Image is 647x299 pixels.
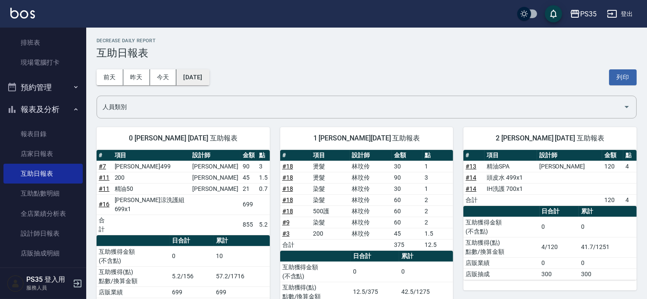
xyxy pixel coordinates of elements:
[540,257,579,268] td: 0
[214,235,269,246] th: 累計
[257,161,270,172] td: 3
[392,217,422,228] td: 60
[537,161,602,172] td: [PERSON_NAME]
[602,150,623,161] th: 金額
[214,266,269,287] td: 57.2/1716
[350,183,392,194] td: 林玟伶
[579,217,637,237] td: 0
[241,215,257,235] td: 855
[463,257,539,268] td: 店販業績
[280,239,311,250] td: 合計
[311,228,350,239] td: 200
[422,183,453,194] td: 1
[282,174,293,181] a: #18
[282,219,290,226] a: #9
[399,262,453,282] td: 0
[282,208,293,215] a: #18
[579,268,637,280] td: 300
[463,150,484,161] th: #
[311,194,350,206] td: 染髮
[540,268,579,280] td: 300
[170,246,214,266] td: 0
[579,257,637,268] td: 0
[241,172,257,183] td: 45
[99,174,109,181] a: #11
[466,174,476,181] a: #14
[463,206,637,280] table: a dense table
[484,172,537,183] td: 頭皮水 499x1
[291,134,443,143] span: 1 [PERSON_NAME][DATE] 互助報表
[540,217,579,237] td: 0
[392,161,422,172] td: 30
[484,150,537,161] th: 項目
[466,185,476,192] a: #14
[97,38,637,44] h2: Decrease Daily Report
[282,230,290,237] a: #3
[463,237,539,257] td: 互助獲得(點) 點數/換算金額
[422,228,453,239] td: 1.5
[3,184,83,203] a: 互助點數明細
[241,161,257,172] td: 90
[422,194,453,206] td: 2
[241,150,257,161] th: 金額
[620,100,634,114] button: Open
[602,161,623,172] td: 120
[280,150,453,251] table: a dense table
[3,33,83,53] a: 排班表
[545,5,562,22] button: save
[214,246,269,266] td: 10
[422,150,453,161] th: 點
[350,194,392,206] td: 林玟伶
[466,163,476,170] a: #13
[392,194,422,206] td: 60
[257,172,270,183] td: 1.5
[602,194,623,206] td: 120
[107,134,259,143] span: 0 [PERSON_NAME] [DATE] 互助報表
[579,237,637,257] td: 41.7/1251
[350,161,392,172] td: 林玟伶
[97,215,113,235] td: 合計
[191,172,241,183] td: [PERSON_NAME]
[280,150,311,161] th: #
[392,183,422,194] td: 30
[311,206,350,217] td: 500護
[26,275,70,284] h5: PS35 登入用
[540,237,579,257] td: 4/120
[97,47,637,59] h3: 互助日報表
[241,183,257,194] td: 21
[399,251,453,262] th: 累計
[99,201,109,208] a: #16
[474,134,626,143] span: 2 [PERSON_NAME] [DATE] 互助報表
[311,183,350,194] td: 染髮
[609,69,637,85] button: 列印
[603,6,637,22] button: 登出
[257,215,270,235] td: 5.2
[97,150,113,161] th: #
[537,150,602,161] th: 設計師
[623,150,637,161] th: 點
[97,246,170,266] td: 互助獲得金額 (不含點)
[566,5,600,23] button: PS35
[100,100,620,115] input: 人員名稱
[99,163,106,170] a: #7
[350,217,392,228] td: 林玟伶
[392,172,422,183] td: 90
[3,124,83,144] a: 報表目錄
[170,266,214,287] td: 5.2/156
[392,150,422,161] th: 金額
[214,287,269,298] td: 699
[422,172,453,183] td: 3
[579,206,637,217] th: 累計
[484,161,537,172] td: 精油SPA
[97,287,170,298] td: 店販業績
[113,150,191,161] th: 項目
[422,217,453,228] td: 2
[463,194,484,206] td: 合計
[282,196,293,203] a: #18
[3,53,83,72] a: 現場電腦打卡
[257,150,270,161] th: 點
[97,69,123,85] button: 前天
[241,194,257,215] td: 699
[26,284,70,292] p: 服務人員
[484,183,537,194] td: IH洗護 700x1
